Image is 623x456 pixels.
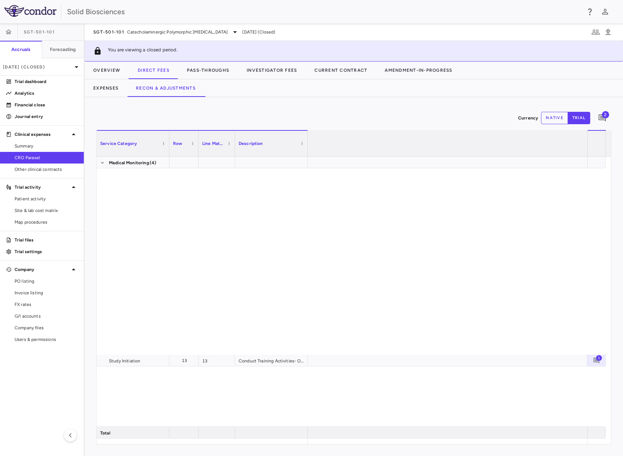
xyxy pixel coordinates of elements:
span: 1 [596,355,602,361]
span: Summary [15,143,78,149]
p: Currency [518,115,538,121]
span: Study Initiation [109,355,140,367]
button: Investigator Fees [238,62,306,79]
span: Catecholaminergic Polymorphic [MEDICAL_DATA] [127,29,228,35]
span: CRO Parexel [15,154,78,161]
span: Other clinical contracts [15,166,78,173]
button: Add comment [596,112,608,124]
span: Description [239,141,263,146]
button: Add comment [592,355,602,365]
p: Financial close [15,102,78,108]
span: Invoice listing [15,290,78,296]
p: Trial activity [15,184,69,190]
button: Pass-Throughs [178,62,238,79]
span: Map procedures [15,219,78,225]
p: Trial settings [15,248,78,255]
span: Row [173,141,182,146]
span: [DATE] (Closed) [242,29,275,35]
span: Patient activity [15,196,78,202]
span: SGT-501-101 [24,29,55,35]
button: native [541,112,568,124]
h6: Accruals [11,46,30,53]
button: trial [568,112,590,124]
span: 2 [602,111,609,118]
button: Direct Fees [129,62,178,79]
span: Medical Monitoring [109,157,149,169]
p: [DATE] (Closed) [3,64,72,70]
span: Total [100,427,110,439]
span: (4) [150,157,156,169]
p: Trial files [15,237,78,243]
svg: Add comment [598,114,607,122]
div: 13 [176,355,195,366]
div: 13 [199,355,235,366]
span: Site & lab cost matrix [15,207,78,214]
p: Journal entry [15,113,78,120]
svg: Add comment [593,357,600,364]
span: Line Match [202,141,225,146]
button: Current Contract [306,62,376,79]
p: Company [15,266,69,273]
p: Analytics [15,90,78,97]
div: Solid Biosciences [67,6,581,17]
img: logo-full-SnFGN8VE.png [4,5,56,17]
span: Users & permissions [15,336,78,343]
div: Conduct Training Activities- Ongoing [235,355,308,366]
button: Overview [85,62,129,79]
button: Amendment-In-Progress [376,62,461,79]
button: Recon & Adjustments [127,79,204,97]
span: PO listing [15,278,78,284]
p: Trial dashboard [15,78,78,85]
span: Service Category [100,141,137,146]
h6: Forecasting [50,46,76,53]
button: Expenses [85,79,127,97]
span: Company files [15,325,78,331]
p: Clinical expenses [15,131,69,138]
span: FX rates [15,301,78,308]
p: You are viewing a closed period. [108,47,178,55]
span: SGT-501-101 [93,29,124,35]
span: G/l accounts [15,313,78,319]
